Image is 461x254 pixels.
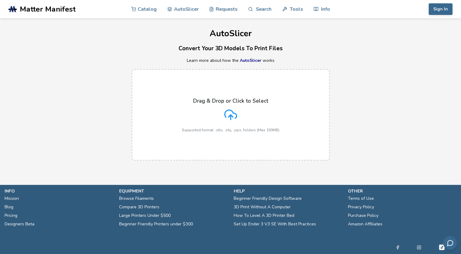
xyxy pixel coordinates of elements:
p: equipment [119,188,228,194]
a: Large Printers Under $500 [119,211,171,220]
p: other [348,188,456,194]
button: Sign In [429,3,452,15]
a: Pricing [5,211,17,220]
a: Terms of Use [348,194,374,203]
a: AutoSlicer [240,58,261,63]
a: Facebook [395,244,400,251]
a: How To Level A 3D Printer Bed [234,211,294,220]
a: Mission [5,194,19,203]
a: Amazon Affiliates [348,220,382,228]
p: info [5,188,113,194]
span: Matter Manifest [20,5,76,13]
a: Compare 3D Printers [119,203,159,211]
a: Beginner Friendly Printers under $300 [119,220,193,228]
a: Purchase Policy [348,211,378,220]
a: Blog [5,203,13,211]
p: Drag & Drop or Click to Select [193,98,268,104]
button: Send feedback via email [443,236,457,250]
a: Browse Filaments [119,194,154,203]
a: Tiktok [438,244,445,251]
a: Privacy Policy [348,203,374,211]
p: Supported format: .stls, .obj, .zips, folders (Max 100MB) [182,128,279,132]
p: help [234,188,342,194]
a: Designers Beta [5,220,34,228]
a: 3D Print Without A Computer [234,203,291,211]
a: Set Up Ender 3 V3 SE With Best Practices [234,220,316,228]
a: Beginner Friendly Design Software [234,194,302,203]
a: Instagram [417,244,421,251]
